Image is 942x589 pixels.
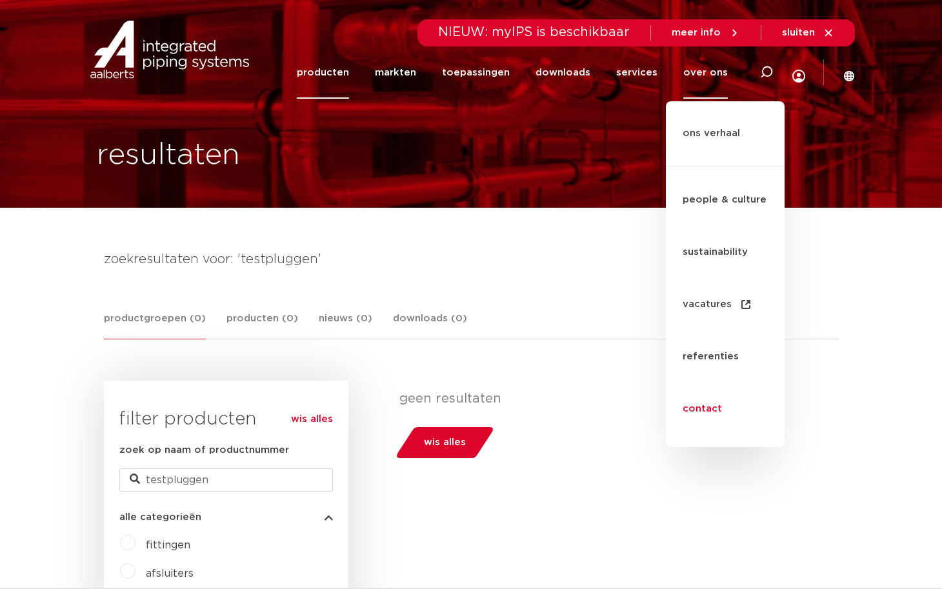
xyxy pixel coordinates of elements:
[104,311,206,339] a: productgroepen (0)
[104,249,838,270] h4: zoekresultaten voor: 'testpluggen'
[666,226,785,279] a: sustainability
[119,468,333,492] input: zoeken
[442,46,510,99] a: toepassingen
[297,46,728,99] nav: Menu
[424,432,466,453] span: wis alles
[297,46,349,99] a: producten
[119,512,201,522] span: alle categorieën
[666,114,785,166] a: ons verhaal
[782,27,834,39] a: sluiten
[119,406,333,432] h3: filter producten
[119,512,333,522] button: alle categorieën
[782,28,815,37] span: sluiten
[399,391,828,406] p: geen resultaten
[672,28,721,37] span: meer info
[146,540,190,550] a: fittingen
[291,412,333,427] a: wis alles
[792,43,805,103] div: my IPS
[536,46,590,99] a: downloads
[616,46,657,99] a: services
[666,331,785,383] a: referenties
[146,568,194,579] a: afsluiters
[119,443,289,458] label: zoek op naam of productnummer
[672,27,740,39] a: meer info
[97,135,240,176] h1: resultaten
[666,174,785,226] a: people & culture
[666,279,785,331] a: vacatures
[226,311,298,339] a: producten (0)
[375,46,416,99] a: markten
[393,311,467,339] a: downloads (0)
[683,46,728,99] a: over ons
[438,26,630,39] span: NIEUW: myIPS is beschikbaar
[319,311,372,339] a: nieuws (0)
[666,383,785,435] a: contact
